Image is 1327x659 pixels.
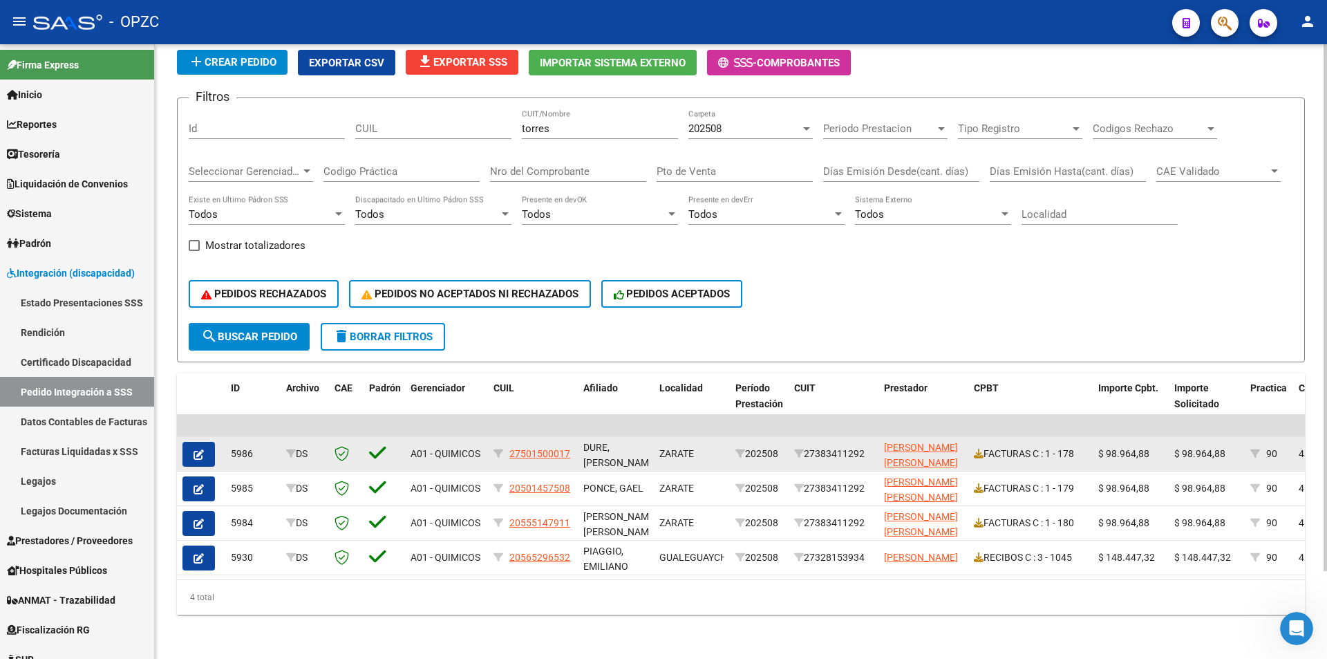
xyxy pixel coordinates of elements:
span: PIAGGIO, EMILIANO [583,546,628,573]
datatable-header-cell: Gerenciador [405,373,488,434]
span: Reportes [7,117,57,132]
div: 5984 [231,515,275,531]
span: Importe Solicitado [1174,382,1219,409]
span: 90 [1266,448,1277,459]
span: Periodo Prestacion [823,122,935,135]
span: A01 - QUIMICOS [411,483,480,494]
span: Mostrar totalizadores [205,237,305,254]
span: PONCE, GAEL [583,483,643,494]
button: PEDIDOS RECHAZADOS [189,280,339,308]
iframe: Intercom live chat [1280,612,1313,645]
span: Importar Sistema Externo [540,57,686,69]
span: ZARATE [659,448,694,459]
div: 5930 [231,550,275,566]
mat-icon: delete [333,328,350,344]
span: Inicio [7,87,42,102]
span: Tesorería [7,147,60,162]
span: $ 98.964,88 [1174,448,1225,459]
span: 90 [1266,517,1277,528]
span: Archivo [286,382,319,393]
mat-icon: search [201,328,218,344]
div: 202508 [735,515,783,531]
span: $ 148.447,32 [1174,552,1231,563]
span: [PERSON_NAME] [PERSON_NAME][US_STATE] [884,511,958,554]
button: PEDIDOS NO ACEPTADOS NI RECHAZADOS [349,280,591,308]
button: Buscar Pedido [189,323,310,351]
span: Buscar Pedido [201,331,297,343]
div: 202508 [735,446,783,462]
span: Localidad [659,382,703,393]
span: Seleccionar Gerenciador [189,165,301,178]
div: 202508 [735,481,783,496]
span: PEDIDOS NO ACEPTADOS NI RECHAZADOS [361,288,578,300]
span: Importe Cpbt. [1098,382,1158,393]
button: Exportar SSS [406,50,518,75]
span: Fiscalización RG [7,622,90,638]
div: FACTURAS C : 1 - 180 [974,515,1087,531]
button: -Comprobantes [707,50,851,75]
span: Hospitales Públicos [7,563,107,578]
span: ZARATE [659,517,694,528]
span: 90 [1266,483,1277,494]
span: $ 148.447,32 [1098,552,1155,563]
div: 4 total [177,580,1305,615]
span: $ 98.964,88 [1098,517,1149,528]
div: 27383411292 [794,446,873,462]
span: [PERSON_NAME] [PERSON_NAME][US_STATE] [884,442,958,485]
div: FACTURAS C : 1 - 179 [974,481,1087,496]
div: 27383411292 [794,515,873,531]
span: A01 - QUIMICOS [411,448,480,459]
datatable-header-cell: CUIT [789,373,878,434]
span: PEDIDOS ACEPTADOS [614,288,731,300]
span: 20565296532 [509,552,570,563]
span: PEDIDOS RECHAZADOS [201,288,326,300]
span: Codigos Rechazo [1093,122,1205,135]
mat-icon: menu [11,13,28,30]
div: DS [286,446,323,462]
span: CAE [335,382,352,393]
datatable-header-cell: Localidad [654,373,730,434]
span: [PERSON_NAME] [PERSON_NAME][US_STATE] [884,476,958,519]
span: Exportar CSV [309,57,384,69]
datatable-header-cell: ID [225,373,281,434]
span: 20501457508 [509,483,570,494]
div: FACTURAS C : 1 - 178 [974,446,1087,462]
button: Importar Sistema Externo [529,50,697,75]
button: PEDIDOS ACEPTADOS [601,280,743,308]
span: CUIT [794,382,816,393]
span: [PERSON_NAME] [PERSON_NAME] [583,511,657,538]
div: DS [286,481,323,496]
div: RECIBOS C : 3 - 1045 [974,550,1087,566]
div: 5985 [231,481,275,496]
span: 4 [1299,517,1304,528]
span: DURE, [PERSON_NAME] [583,442,657,469]
div: 27328153934 [794,550,873,566]
datatable-header-cell: Período Prestación [730,373,789,434]
datatable-header-cell: Padrón [364,373,405,434]
span: $ 98.964,88 [1098,448,1149,459]
div: 5986 [231,446,275,462]
span: Borrar Filtros [333,331,433,343]
div: DS [286,515,323,531]
span: CUIL [493,382,514,393]
span: Todos [522,208,551,221]
button: Crear Pedido [177,50,288,75]
span: Tipo Registro [958,122,1070,135]
button: Borrar Filtros [321,323,445,351]
span: A01 - QUIMICOS [411,517,480,528]
span: Todos [688,208,717,221]
span: Afiliado [583,382,618,393]
span: ID [231,382,240,393]
span: [PERSON_NAME] [884,552,958,563]
span: 4 [1299,448,1304,459]
datatable-header-cell: Importe Cpbt. [1093,373,1169,434]
span: 202508 [688,122,722,135]
span: Todos [355,208,384,221]
span: - [718,57,757,69]
span: CPBT [974,382,999,393]
span: Gerenciador [411,382,465,393]
span: $ 98.964,88 [1174,517,1225,528]
span: GUALEGUAYCHU [659,552,733,563]
span: Crear Pedido [188,56,276,68]
datatable-header-cell: Practica [1245,373,1293,434]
